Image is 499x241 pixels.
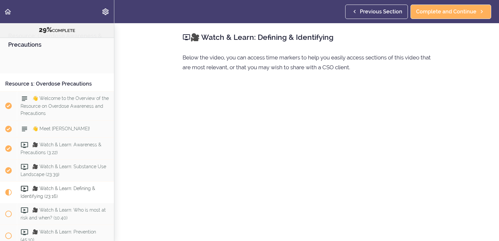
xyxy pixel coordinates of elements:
span: 👋 Welcome to the Overview of the Resource on Overdose Awareness and Precautions [21,96,109,116]
div: COMPLETE [8,26,106,34]
span: Previous Section [360,8,402,16]
span: Complete and Continue [416,8,476,16]
span: 👋 Meet [PERSON_NAME]! [32,126,90,131]
span: 🎥 Watch & Learn: Awareness & Precautions (3:22) [21,142,101,155]
a: Complete and Continue [410,5,491,19]
span: 🎥 Watch & Learn: Who is most at risk and when? (10:40) [21,207,106,220]
a: Previous Section [345,5,408,19]
h2: 🎥 Watch & Learn: Defining & Identifying [183,32,431,43]
span: 🎥 Watch & Learn: Substance Use Landscape (23:39) [21,164,106,177]
p: Below the video, you can access time markers to help you easily access sections of this video tha... [183,53,431,72]
svg: Back to course curriculum [4,8,12,16]
iframe: Video Player [183,89,431,229]
span: 🎥 Watch & Learn: Defining & Identifying (23:16) [21,186,95,199]
svg: Settings Menu [102,8,109,16]
span: 29% [39,26,52,34]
